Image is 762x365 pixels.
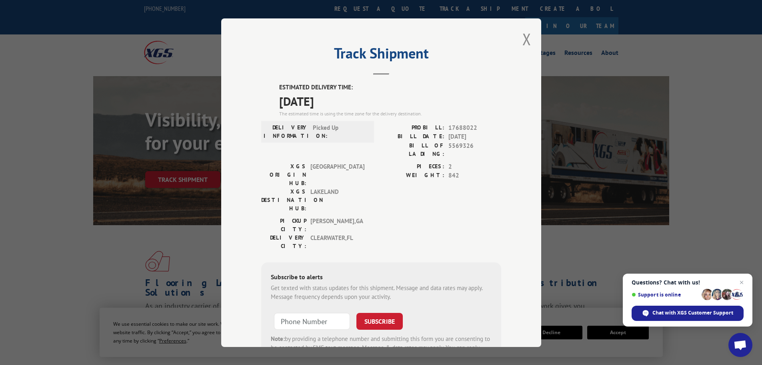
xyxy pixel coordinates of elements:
label: XGS ORIGIN HUB: [261,162,306,187]
span: 842 [448,171,501,180]
span: [PERSON_NAME] , GA [310,216,364,233]
strong: Note: [271,335,285,342]
label: DELIVERY INFORMATION: [264,123,309,140]
div: The estimated time is using the time zone for the delivery destination. [279,110,501,117]
label: PROBILL: [381,123,444,132]
label: ESTIMATED DELIVERY TIME: [279,83,501,92]
input: Phone Number [274,313,350,329]
span: [GEOGRAPHIC_DATA] [310,162,364,187]
label: BILL OF LADING: [381,141,444,158]
h2: Track Shipment [261,48,501,63]
span: [DATE] [279,92,501,110]
div: by providing a telephone number and submitting this form you are consenting to be contacted by SM... [271,334,492,361]
span: [DATE] [448,132,501,141]
span: Picked Up [313,123,367,140]
label: WEIGHT: [381,171,444,180]
span: Questions? Chat with us! [632,279,744,286]
span: 5569326 [448,141,501,158]
label: PIECES: [381,162,444,171]
button: Close modal [522,28,531,50]
div: Subscribe to alerts [271,272,492,283]
button: SUBSCRIBE [356,313,403,329]
span: 2 [448,162,501,171]
label: BILL DATE: [381,132,444,141]
span: Chat with XGS Customer Support [652,309,733,317]
span: Support is online [632,292,699,298]
label: DELIVERY CITY: [261,233,306,250]
span: LAKELAND [310,187,364,212]
div: Chat with XGS Customer Support [632,306,744,321]
label: XGS DESTINATION HUB: [261,187,306,212]
div: Open chat [728,333,752,357]
span: CLEARWATER , FL [310,233,364,250]
span: Close chat [737,278,746,287]
span: 17688022 [448,123,501,132]
label: PICKUP CITY: [261,216,306,233]
div: Get texted with status updates for this shipment. Message and data rates may apply. Message frequ... [271,283,492,301]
